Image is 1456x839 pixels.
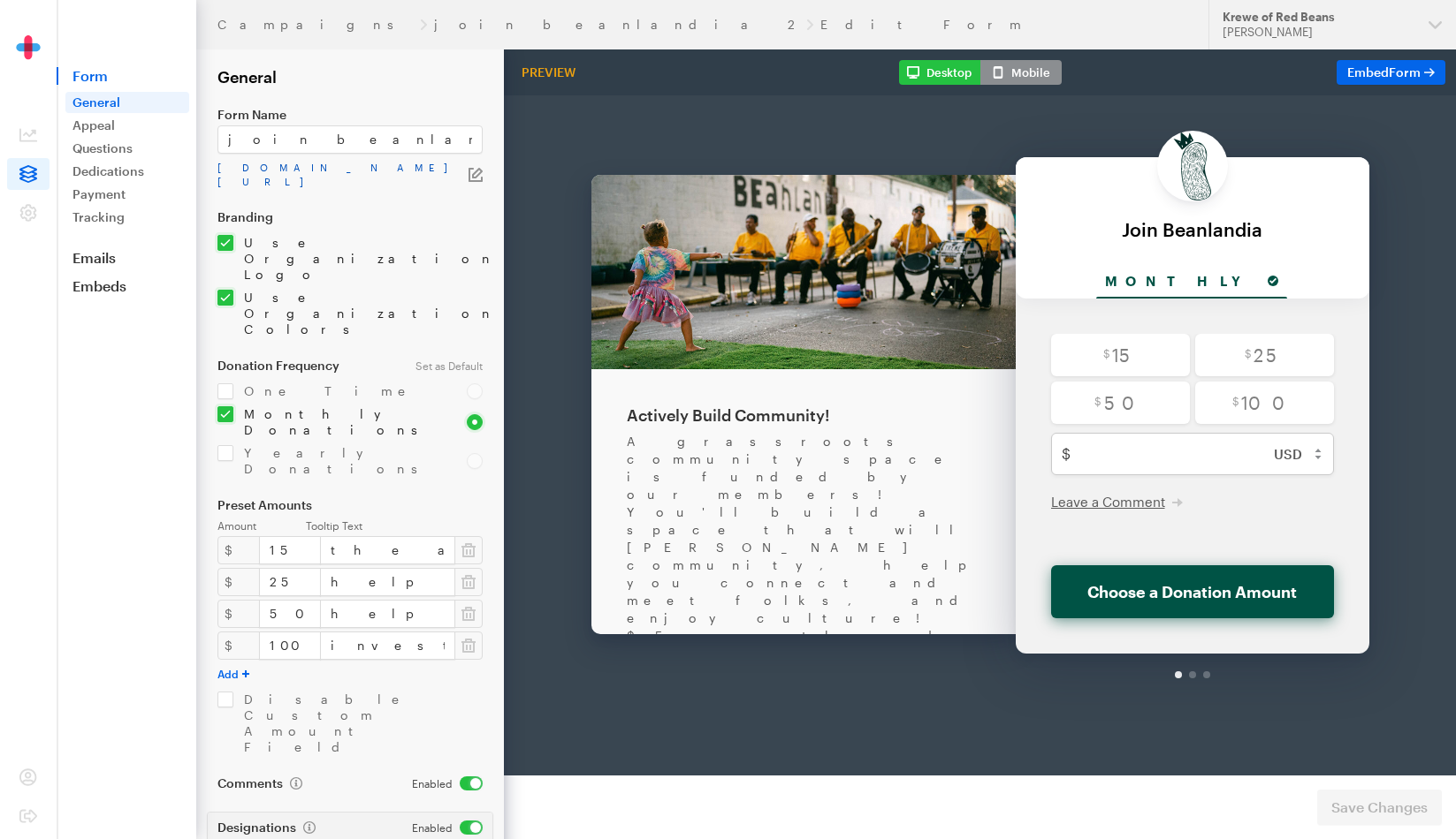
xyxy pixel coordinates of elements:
div: Actively Build Community! [123,309,476,330]
label: Use Organization Colors [233,290,483,337]
a: Appeal [65,115,189,136]
div: Join Beanlandia [530,124,848,144]
label: Form Name [217,108,483,122]
button: Add [217,667,249,681]
div: Set as Default [405,359,493,373]
a: Dedications [65,161,189,182]
label: Amount [217,519,306,533]
div: $ [217,600,260,628]
label: Branding [217,210,483,224]
span: Form [57,67,196,85]
div: $ [217,568,260,596]
div: Designations [217,820,391,835]
h2: General [217,67,483,87]
img: 241008KRBblockparty_450.jpg [88,79,512,274]
div: [PERSON_NAME] [1223,25,1414,40]
div: A grassroots community space is funded by our members! You'll build a space that will [PERSON_NAM... [123,337,476,655]
label: Tooltip Text [306,519,483,533]
label: Preset Amounts [217,498,483,512]
label: Use Organization Logo [233,235,483,283]
span: Embed [1347,64,1421,79]
a: Tracking [65,207,189,228]
div: $ [217,631,260,660]
div: Krewe of Red Beans [1223,10,1414,25]
span: Form [1389,64,1421,79]
button: Mobile [980,60,1062,85]
a: Embeds [57,277,196,295]
label: Donation Frequency [217,359,394,373]
a: EmbedForm [1337,60,1445,85]
a: [DOMAIN_NAME][URL] [217,161,469,189]
button: Leave a Comment [547,397,679,415]
a: Campaigns [217,18,413,32]
a: Payment [65,184,189,205]
a: Questions [65,138,189,159]
a: General [65,92,189,113]
div: $ [217,536,260,564]
div: Preview [515,64,583,80]
span: Leave a Comment [547,398,661,414]
a: Emails [57,249,196,267]
button: Choose a Donation Amount [547,470,830,523]
label: Comments [217,776,302,790]
a: join beanlandia 2 [434,18,799,32]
